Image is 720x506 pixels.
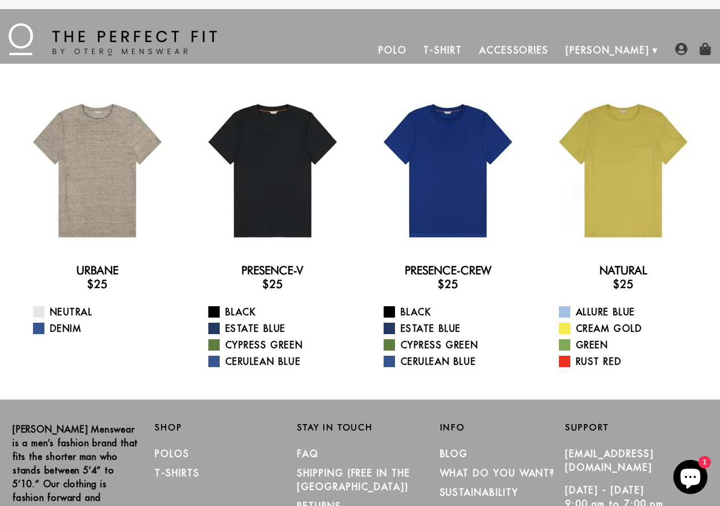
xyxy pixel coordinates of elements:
h3: $25 [194,277,351,291]
h2: Shop [155,422,280,433]
h2: Support [565,422,707,433]
a: Accessories [471,36,557,64]
h2: Info [440,422,565,433]
a: Black [208,305,351,319]
h3: $25 [369,277,526,291]
a: What Do You Want? [440,467,556,479]
a: Green [559,338,702,352]
a: Cerulean Blue [208,355,351,368]
img: The Perfect Fit - by Otero Menswear - Logo [9,23,217,55]
h3: $25 [19,277,176,291]
a: Neutral [33,305,176,319]
a: Rust Red [559,355,702,368]
img: shopping-bag-icon.png [699,43,711,55]
a: Sustainability [440,487,519,498]
a: T-Shirts [155,467,199,479]
inbox-online-store-chat: Shopify online store chat [670,460,711,497]
a: [PERSON_NAME] [557,36,658,64]
a: Estate Blue [384,322,526,335]
a: Allure Blue [559,305,702,319]
a: Natural [599,264,647,277]
a: Cypress Green [208,338,351,352]
a: Cypress Green [384,338,526,352]
a: [EMAIL_ADDRESS][DOMAIN_NAME] [565,448,654,473]
h3: $25 [545,277,702,291]
a: Blog [440,448,468,459]
a: Denim [33,322,176,335]
a: Estate Blue [208,322,351,335]
a: Cerulean Blue [384,355,526,368]
a: Urbane [76,264,118,277]
a: SHIPPING (Free in the [GEOGRAPHIC_DATA]) [297,467,410,492]
a: Polo [370,36,415,64]
a: Black [384,305,526,319]
a: Presence-Crew [405,264,491,277]
a: Cream Gold [559,322,702,335]
a: FAQ [297,448,319,459]
img: user-account-icon.png [675,43,688,55]
h2: Stay in Touch [297,422,422,433]
a: Presence-V [241,264,303,277]
a: T-Shirt [415,36,470,64]
a: Polos [155,448,190,459]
